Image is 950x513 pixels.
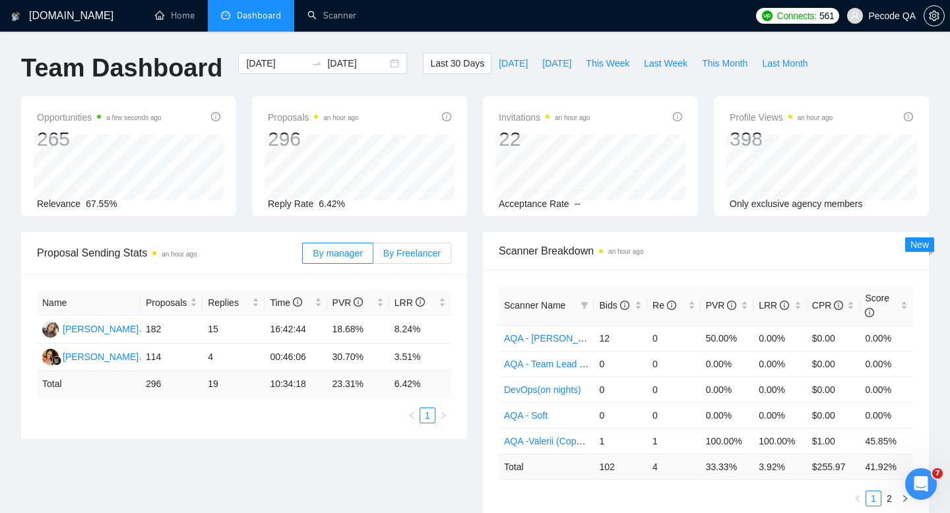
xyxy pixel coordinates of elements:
[850,491,866,506] button: left
[237,10,281,21] span: Dashboard
[924,11,945,21] a: setting
[504,384,581,395] a: DevOps(on nights)
[807,351,860,377] td: $0.00
[555,114,590,121] time: an hour ago
[221,11,230,20] span: dashboard
[499,243,913,259] span: Scanner Breakdown
[706,300,737,311] span: PVR
[578,295,591,315] span: filter
[850,11,860,20] span: user
[265,316,327,344] td: 16:42:44
[860,454,913,479] td: 41.92 %
[42,349,59,365] img: MV
[608,248,643,255] time: an hour ago
[327,371,389,397] td: 23.31 %
[594,428,647,454] td: 1
[905,468,937,500] iframe: To enrich screen reader interactions, please activate Accessibility in Grammarly extension settings
[594,351,647,377] td: 0
[327,316,389,344] td: 18.68%
[416,297,425,307] span: info-circle
[695,53,755,74] button: This Month
[599,300,629,311] span: Bids
[647,454,701,479] td: 4
[327,56,387,71] input: End date
[86,198,117,209] span: 67.55%
[395,297,425,308] span: LRR
[753,325,807,351] td: 0.00%
[780,301,789,310] span: info-circle
[408,411,416,419] span: left
[730,127,833,152] div: 398
[932,468,943,479] span: 7
[311,58,322,69] span: swap-right
[319,198,345,209] span: 6.42%
[753,428,807,454] td: 100.00%
[807,402,860,428] td: $0.00
[442,112,451,121] span: info-circle
[332,297,364,308] span: PVR
[762,11,773,21] img: upwork-logo.png
[268,198,313,209] span: Reply Rate
[106,114,161,121] time: a few seconds ago
[860,351,913,377] td: 0.00%
[499,454,594,479] td: Total
[389,371,451,397] td: 6.42 %
[504,333,726,344] a: AQA - [PERSON_NAME](autobid ff) (Copy of Polina's)
[579,53,637,74] button: This Week
[755,53,815,74] button: Last Month
[910,239,929,250] span: New
[37,127,162,152] div: 265
[37,290,141,316] th: Name
[701,325,754,351] td: 50.00%
[701,351,754,377] td: 0.00%
[499,109,590,125] span: Invitations
[647,351,701,377] td: 0
[866,491,881,506] a: 1
[146,295,187,310] span: Proposals
[141,344,203,371] td: 114
[881,491,897,506] li: 2
[730,198,863,209] span: Only exclusive agency members
[762,56,807,71] span: Last Month
[162,251,197,258] time: an hour ago
[504,436,647,446] a: AQA -Valerii (Copy of Polina's) - on
[850,491,866,506] li: Previous Page
[575,198,581,209] span: --
[798,114,833,121] time: an hour ago
[759,300,789,311] span: LRR
[203,290,265,316] th: Replies
[323,114,358,121] time: an hour ago
[37,245,302,261] span: Proposal Sending Stats
[203,371,265,397] td: 19
[141,371,203,397] td: 296
[37,109,162,125] span: Opportunities
[637,53,695,74] button: Last Week
[63,322,139,336] div: [PERSON_NAME]
[42,321,59,338] img: V
[430,56,484,71] span: Last 30 Days
[293,297,302,307] span: info-circle
[854,495,862,502] span: left
[807,454,860,479] td: $ 255.97
[777,9,817,23] span: Connects:
[42,323,139,334] a: V[PERSON_NAME]
[542,56,571,71] span: [DATE]
[702,56,747,71] span: This Month
[504,410,548,421] a: AQA - Soft
[141,316,203,344] td: 182
[924,5,945,26] button: setting
[420,408,435,423] a: 1
[63,349,139,364] div: [PERSON_NAME]
[753,351,807,377] td: 0.00%
[423,53,491,74] button: Last 30 Days
[647,377,701,402] td: 0
[753,402,807,428] td: 0.00%
[834,301,843,310] span: info-circle
[860,377,913,402] td: 0.00%
[594,325,647,351] td: 12
[812,300,843,311] span: CPR
[644,56,687,71] span: Last Week
[701,402,754,428] td: 0.00%
[924,11,944,21] span: setting
[667,301,676,310] span: info-circle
